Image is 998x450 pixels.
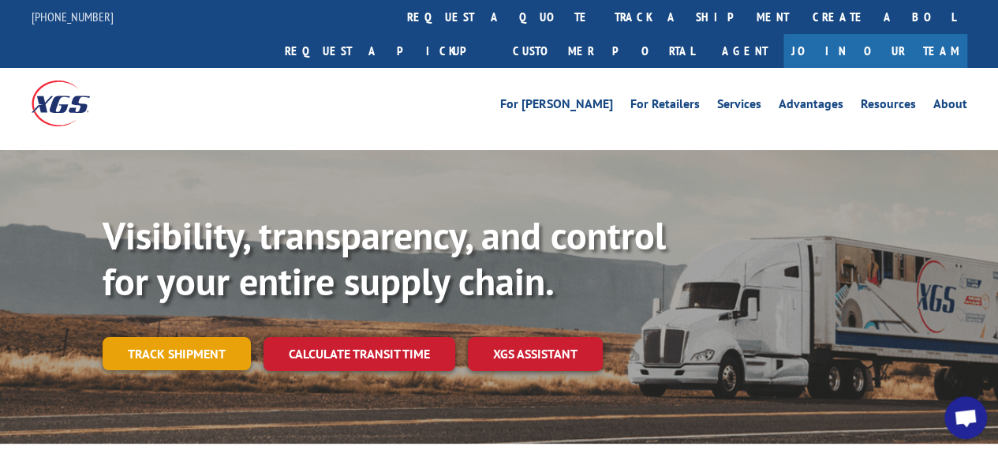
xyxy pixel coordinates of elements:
[779,98,843,115] a: Advantages
[103,337,251,370] a: Track shipment
[32,9,114,24] a: [PHONE_NUMBER]
[273,34,501,68] a: Request a pickup
[717,98,761,115] a: Services
[944,396,987,439] div: Open chat
[103,211,666,306] b: Visibility, transparency, and control for your entire supply chain.
[630,98,700,115] a: For Retailers
[501,34,706,68] a: Customer Portal
[500,98,613,115] a: For [PERSON_NAME]
[468,337,603,371] a: XGS ASSISTANT
[783,34,967,68] a: Join Our Team
[264,337,455,371] a: Calculate transit time
[933,98,967,115] a: About
[706,34,783,68] a: Agent
[861,98,916,115] a: Resources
